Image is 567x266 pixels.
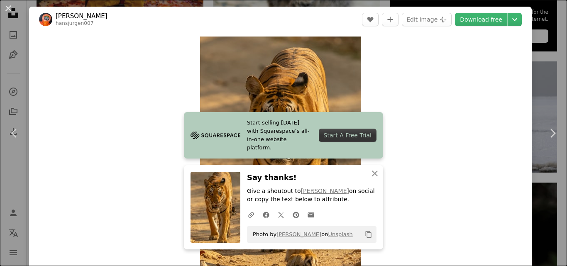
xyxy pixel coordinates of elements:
[402,13,452,26] button: Edit image
[362,13,379,26] button: Like
[56,12,108,20] a: [PERSON_NAME]
[288,206,303,223] a: Share on Pinterest
[301,188,349,194] a: [PERSON_NAME]
[259,206,274,223] a: Share on Facebook
[56,20,94,26] a: hansjurgen007
[319,129,376,142] div: Start A Free Trial
[249,228,353,241] span: Photo by on
[247,172,376,184] h3: Say thanks!
[247,119,312,152] span: Start selling [DATE] with Squarespace’s all-in-one website platform.
[276,231,321,237] a: [PERSON_NAME]
[247,187,376,204] p: Give a shoutout to on social or copy the text below to attribute.
[362,227,376,242] button: Copy to clipboard
[191,129,240,142] img: file-1705255347840-230a6ab5bca9image
[508,13,522,26] button: Choose download size
[538,93,567,173] a: Next
[382,13,398,26] button: Add to Collection
[303,206,318,223] a: Share over email
[39,13,52,26] img: Go to Hans-Jurgen Mager's profile
[455,13,507,26] a: Download free
[274,206,288,223] a: Share on Twitter
[184,112,383,159] a: Start selling [DATE] with Squarespace’s all-in-one website platform.Start A Free Trial
[328,231,352,237] a: Unsplash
